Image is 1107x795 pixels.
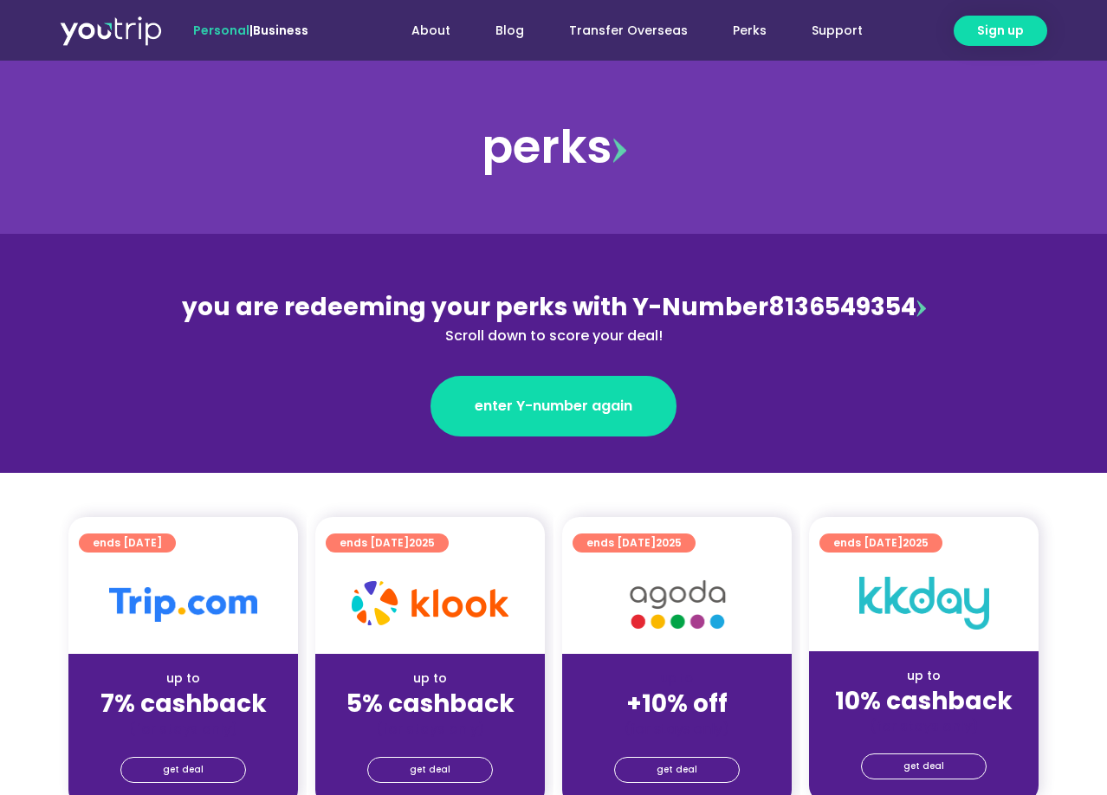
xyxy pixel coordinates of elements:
[182,290,768,324] span: you are redeeming your perks with Y-Number
[82,669,284,688] div: up to
[656,535,682,550] span: 2025
[626,687,728,721] strong: +10% off
[614,757,740,783] a: get deal
[93,533,162,553] span: ends [DATE]
[178,289,929,346] div: 8136549354
[355,15,885,47] nav: Menu
[82,720,284,738] div: (for stays only)
[573,533,696,553] a: ends [DATE]2025
[547,15,710,47] a: Transfer Overseas
[977,22,1024,40] span: Sign up
[861,753,987,779] a: get deal
[367,757,493,783] a: get deal
[193,22,249,39] span: Personal
[473,15,547,47] a: Blog
[410,758,450,782] span: get deal
[576,720,778,738] div: (for stays only)
[819,533,942,553] a: ends [DATE]2025
[475,396,632,417] span: enter Y-number again
[163,758,204,782] span: get deal
[789,15,885,47] a: Support
[657,758,697,782] span: get deal
[586,533,682,553] span: ends [DATE]
[903,535,929,550] span: 2025
[903,754,944,779] span: get deal
[346,687,515,721] strong: 5% cashback
[100,687,267,721] strong: 7% cashback
[178,326,929,346] div: Scroll down to score your deal!
[823,717,1025,735] div: (for stays only)
[329,720,531,738] div: (for stays only)
[710,15,789,47] a: Perks
[79,533,176,553] a: ends [DATE]
[326,533,449,553] a: ends [DATE]2025
[430,376,676,436] a: enter Y-number again
[253,22,308,39] a: Business
[835,684,1013,718] strong: 10% cashback
[329,669,531,688] div: up to
[389,15,473,47] a: About
[193,22,308,39] span: |
[340,533,435,553] span: ends [DATE]
[409,535,435,550] span: 2025
[954,16,1047,46] a: Sign up
[661,669,693,687] span: up to
[120,757,246,783] a: get deal
[823,667,1025,685] div: up to
[833,533,929,553] span: ends [DATE]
